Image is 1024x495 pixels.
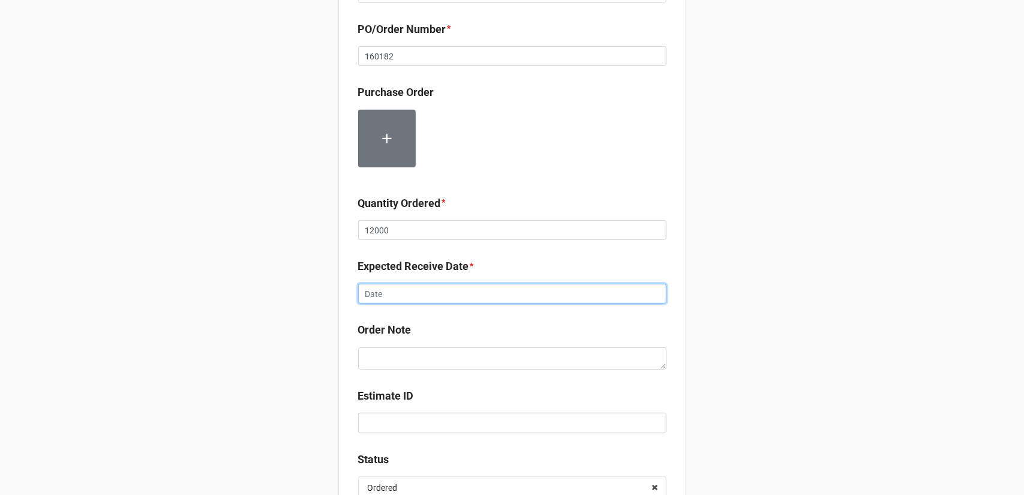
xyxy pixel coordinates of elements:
div: Ordered [368,484,398,492]
label: PO/Order Number [358,21,446,38]
label: Status [358,451,389,468]
input: Date [358,284,666,304]
label: Expected Receive Date [358,258,469,275]
label: Quantity Ordered [358,195,441,212]
label: Estimate ID [358,388,414,404]
label: Order Note [358,322,412,338]
label: Purchase Order [358,84,434,101]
